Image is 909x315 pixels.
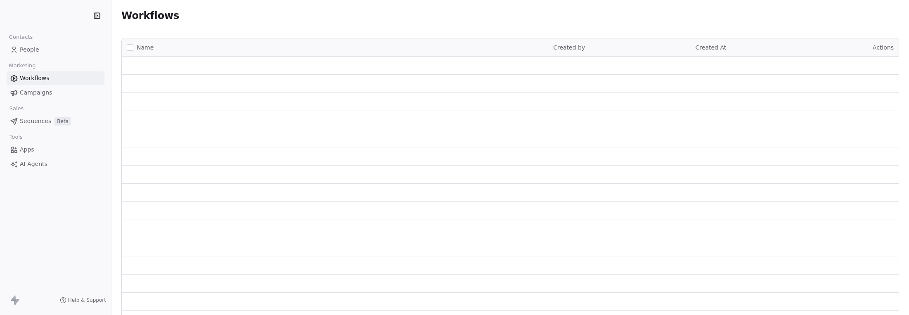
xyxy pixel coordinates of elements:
[6,102,27,115] span: Sales
[873,44,894,51] span: Actions
[7,86,104,99] a: Campaigns
[68,297,106,303] span: Help & Support
[6,131,26,143] span: Tools
[5,59,39,72] span: Marketing
[121,10,179,21] span: Workflows
[553,44,585,51] span: Created by
[54,117,71,126] span: Beta
[20,74,50,83] span: Workflows
[7,71,104,85] a: Workflows
[20,160,47,168] span: AI Agents
[7,43,104,57] a: People
[7,143,104,156] a: Apps
[7,114,104,128] a: SequencesBeta
[5,31,36,43] span: Contacts
[137,43,154,52] span: Name
[20,88,52,97] span: Campaigns
[7,157,104,171] a: AI Agents
[20,117,51,126] span: Sequences
[20,145,34,154] span: Apps
[60,297,106,303] a: Help & Support
[20,45,39,54] span: People
[696,44,727,51] span: Created At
